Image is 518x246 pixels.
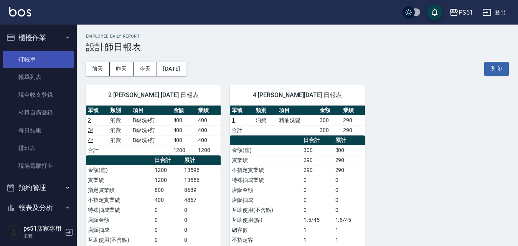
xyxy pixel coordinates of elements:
button: 今天 [134,62,157,76]
h3: 設計師日報表 [86,42,509,53]
td: 290 [302,155,333,165]
td: 金額(虛) [86,165,153,175]
th: 金額 [318,106,341,116]
div: PS51 [459,8,473,17]
td: 0 [302,205,333,215]
table: a dense table [86,106,221,155]
a: 2 [88,117,91,123]
table: a dense table [230,106,365,135]
td: 金額(虛) [230,145,302,155]
button: PS51 [446,5,476,20]
th: 日合計 [302,135,333,145]
td: 0 [333,195,365,205]
td: 0 [153,205,182,215]
td: 400 [153,195,182,205]
td: 300 [302,145,333,155]
a: 材料自購登錄 [3,104,74,121]
h5: ps51店家專用 [23,225,63,233]
td: 不指定實業績 [230,165,302,175]
td: 290 [341,115,365,125]
td: 消費 [108,135,130,145]
button: save [427,5,442,20]
td: 精油洗髮 [277,115,318,125]
td: 0 [182,235,221,245]
td: 0 [153,215,182,225]
td: 1 [302,225,333,235]
h2: Employee Daily Report [86,34,509,39]
td: 合計 [230,125,253,135]
td: 0 [333,175,365,185]
td: 290 [333,165,365,175]
td: 400 [172,125,196,135]
td: 290 [341,125,365,135]
th: 單號 [86,106,108,116]
a: 每日結帳 [3,122,74,139]
td: 總客數 [230,225,302,235]
td: 0 [302,185,333,195]
td: 0 [302,195,333,205]
td: 不指定實業績 [86,195,153,205]
a: 排班表 [3,139,74,157]
td: 1 [333,235,365,245]
td: 8689 [182,185,221,195]
td: 特殊抽成業績 [86,205,153,215]
img: Person [6,225,21,240]
td: 0 [302,175,333,185]
td: 0 [333,185,365,195]
td: 店販金額 [230,185,302,195]
th: 業績 [341,106,365,116]
th: 單號 [230,106,253,116]
td: 互助使用(點) [230,215,302,225]
th: 項目 [131,106,172,116]
th: 類別 [108,106,130,116]
td: 1200 [153,165,182,175]
td: 13556 [182,175,221,185]
td: B級洗+剪 [131,125,172,135]
td: 1200 [196,145,221,155]
td: 800 [153,185,182,195]
a: 現金收支登錄 [3,86,74,104]
td: B級洗+剪 [131,135,172,145]
td: 0 [182,205,221,215]
td: 290 [333,155,365,165]
td: 400 [196,135,221,145]
td: 400 [172,115,196,125]
td: 0 [333,205,365,215]
td: 0 [153,225,182,235]
a: 1 [232,117,235,123]
button: 登出 [479,5,509,20]
td: 店販抽成 [86,225,153,235]
td: 1200 [172,145,196,155]
button: 櫃檯作業 [3,28,74,48]
td: 互助使用(不含點) [230,205,302,215]
button: [DATE] [157,62,186,76]
td: 0 [153,235,182,245]
td: 店販金額 [86,215,153,225]
td: 實業績 [230,155,302,165]
th: 項目 [277,106,318,116]
td: 1200 [153,175,182,185]
button: 前天 [86,62,110,76]
td: 店販抽成 [230,195,302,205]
th: 累計 [182,155,221,165]
td: 300 [333,145,365,155]
td: 0 [182,225,221,235]
td: 合計 [86,145,108,155]
td: 消費 [254,115,277,125]
td: 消費 [108,115,130,125]
td: 4867 [182,195,221,205]
td: 400 [196,125,221,135]
th: 業績 [196,106,221,116]
td: 實業績 [86,175,153,185]
span: 2 [PERSON_NAME] [DATE] 日報表 [95,91,211,99]
span: 4 [PERSON_NAME][DATE] 日報表 [239,91,355,99]
button: 昨天 [110,62,134,76]
p: 主管 [23,233,63,239]
td: 1.5/45 [333,215,365,225]
td: 不指定客 [230,235,302,245]
td: B級洗+剪 [131,115,172,125]
td: 互助使用(不含點) [86,235,153,245]
button: 列印 [484,62,509,76]
img: Logo [9,7,31,17]
td: 1 [333,225,365,235]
